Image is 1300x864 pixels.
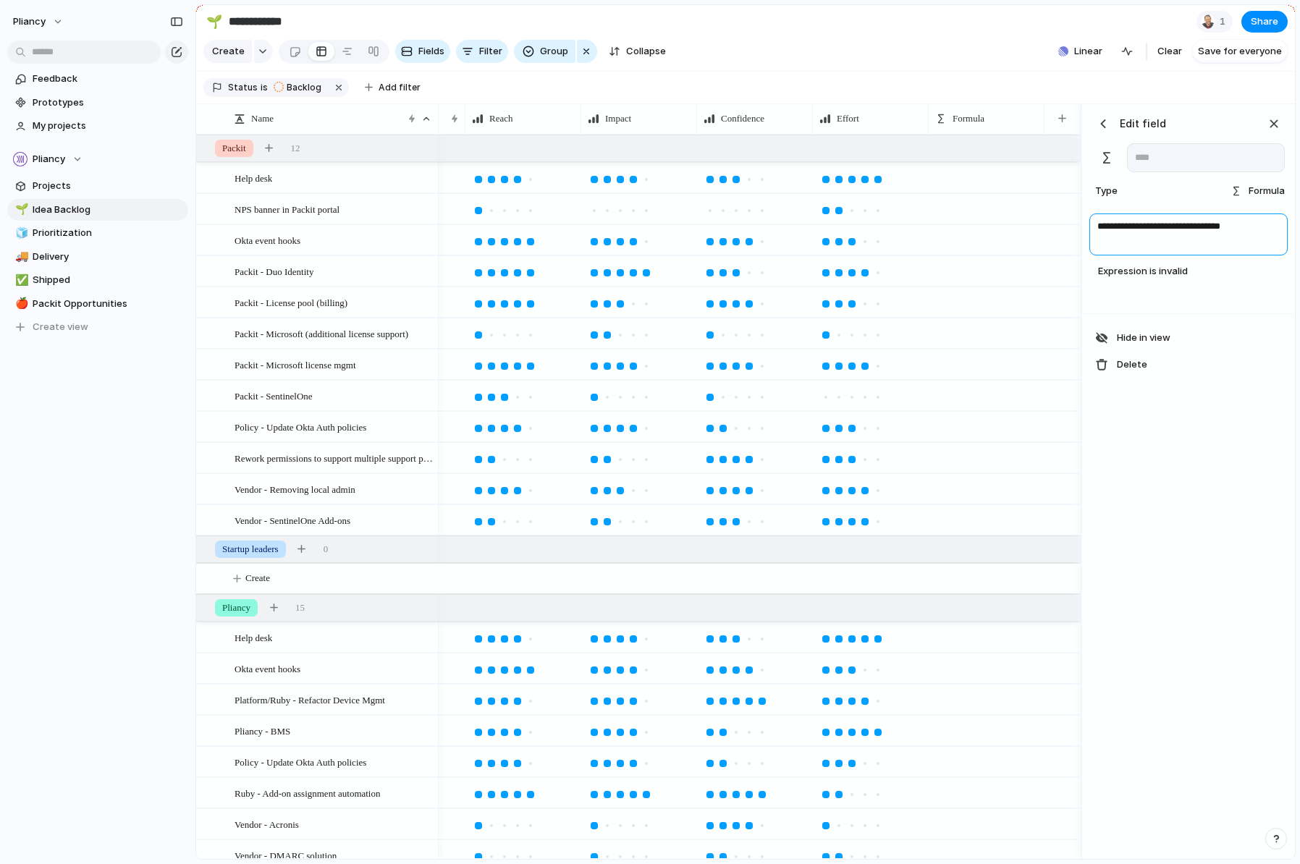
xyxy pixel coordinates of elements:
button: 🚚 [13,250,28,264]
button: Share [1241,11,1288,33]
button: Collapse [603,40,672,63]
span: Collapse [626,44,666,59]
div: 🍎 [15,295,25,312]
div: 🚚 [15,248,25,265]
button: Create [203,40,252,63]
span: Pliancy [222,601,250,615]
button: Linear [1052,41,1108,62]
span: 0 [324,542,329,556]
span: Fields [418,44,444,59]
button: Pliancy [7,148,188,170]
span: Vendor - SentinelOne Add-ons [235,512,350,528]
button: Group [514,40,575,63]
span: Pliancy - BMS [235,722,290,739]
span: Create [245,571,270,585]
span: Share [1251,14,1278,29]
button: Pliancy [7,10,71,33]
button: 🌱 [203,10,226,33]
button: is [258,80,271,96]
a: ✅Shipped [7,269,188,291]
span: 12 [291,141,300,156]
button: 🧊 [13,226,28,240]
span: Create [212,44,245,59]
a: Prototypes [7,92,188,114]
span: Name [251,111,274,126]
button: Create view [7,316,188,338]
span: Packit - SentinelOne [235,387,313,404]
span: Impact [605,111,631,126]
span: Group [540,44,568,59]
span: Prototypes [33,96,183,110]
button: Backlog [269,80,330,96]
button: Hide in view [1089,326,1291,350]
span: Packit - License pool (billing) [235,294,347,310]
span: Okta event hooks [235,232,300,248]
button: Fields [395,40,450,63]
span: Idea Backlog [33,203,183,217]
span: Status [228,81,258,94]
button: Create [211,564,1103,593]
button: ✅ [13,273,28,287]
div: 🌱 [206,12,222,31]
a: 🌱Idea Backlog [7,199,188,221]
a: Projects [7,175,188,197]
span: Reach [489,111,512,126]
span: Feedback [33,72,183,86]
span: Rework permissions to support multiple support partners [235,449,434,466]
a: 🧊Prioritization [7,222,188,244]
div: 🌱 [15,201,25,218]
a: 🍎Packit Opportunities [7,293,188,315]
span: Linear [1074,44,1102,59]
span: is [261,81,268,94]
span: Expression is invalid [1098,265,1188,276]
span: Formula [1249,184,1285,198]
span: Formula [953,111,984,126]
button: Clear [1152,40,1188,63]
span: Startup leaders [222,542,279,556]
span: Create view [33,320,88,334]
span: Backlog [287,81,321,94]
span: Packit - Microsoft license mgmt [235,356,356,373]
button: Filter [456,40,508,63]
a: Feedback [7,68,188,90]
span: Projects [33,179,183,193]
div: 🧊 [15,225,25,242]
span: Prioritization [33,226,183,240]
span: Help desk [235,169,272,186]
span: Pliancy [33,152,65,166]
span: Policy - Update Okta Auth policies [235,753,366,770]
span: 15 [295,601,305,615]
span: Effort [837,111,859,126]
button: 🍎 [13,297,28,311]
span: 1 [1220,14,1230,29]
span: My projects [33,119,183,133]
span: Hide in view [1117,331,1170,345]
span: Pliancy [13,14,46,29]
span: Shipped [33,273,183,287]
span: Add filter [379,81,421,94]
span: Vendor - Acronis [235,816,299,832]
span: Packit - Microsoft (additional license support) [235,325,408,342]
span: Packit [222,141,246,156]
span: Okta event hooks [235,660,300,677]
span: Vendor - Removing local admin [235,480,355,497]
h3: Edit field [1120,116,1166,131]
button: Save for everyone [1192,40,1288,63]
span: Save for everyone [1198,44,1282,59]
span: NPS banner in Packit portal [235,200,339,217]
span: Delete [1117,357,1147,372]
span: Type [1092,184,1124,198]
span: Filter [479,44,502,59]
span: Packit - Duo Identity [235,263,313,279]
span: Clear [1157,44,1182,59]
button: 🌱 [13,203,28,217]
span: Help desk [235,629,272,645]
span: Packit Opportunities [33,297,183,311]
span: Delivery [33,250,183,264]
span: Vendor - DMARC solution [235,847,337,863]
a: 🚚Delivery [7,246,188,268]
button: Delete [1089,352,1291,377]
